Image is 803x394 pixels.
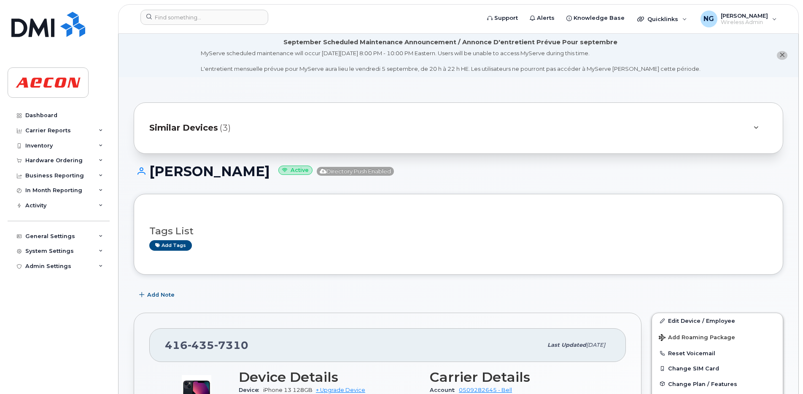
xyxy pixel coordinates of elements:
[263,387,313,393] span: iPhone 13 128GB
[149,226,768,236] h3: Tags List
[777,51,787,60] button: close notification
[317,167,394,176] span: Directory Push Enabled
[652,328,783,346] button: Add Roaming Package
[430,387,459,393] span: Account
[220,122,231,134] span: (3)
[283,38,617,47] div: September Scheduled Maintenance Announcement / Annonce D'entretient Prévue Pour septembre
[147,291,175,299] span: Add Note
[201,49,701,73] div: MyServe scheduled maintenance will occur [DATE][DATE] 8:00 PM - 10:00 PM Eastern. Users will be u...
[134,287,182,303] button: Add Note
[239,370,420,385] h3: Device Details
[134,164,783,179] h1: [PERSON_NAME]
[430,370,611,385] h3: Carrier Details
[316,387,365,393] a: + Upgrade Device
[652,361,783,376] button: Change SIM Card
[459,387,512,393] a: 0509282645 - Bell
[652,346,783,361] button: Reset Voicemail
[659,334,735,342] span: Add Roaming Package
[278,166,313,175] small: Active
[586,342,605,348] span: [DATE]
[149,122,218,134] span: Similar Devices
[188,339,214,351] span: 435
[149,240,192,251] a: Add tags
[547,342,586,348] span: Last updated
[652,376,783,391] button: Change Plan / Features
[165,339,248,351] span: 416
[652,313,783,328] a: Edit Device / Employee
[214,339,248,351] span: 7310
[668,381,737,387] span: Change Plan / Features
[239,387,263,393] span: Device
